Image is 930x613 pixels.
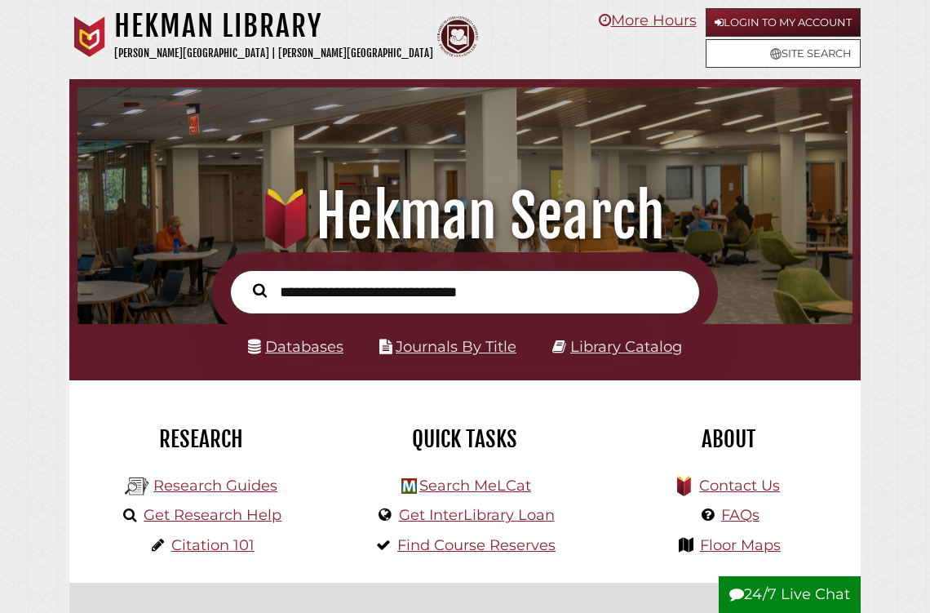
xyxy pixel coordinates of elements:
[253,283,267,298] i: Search
[706,39,861,68] a: Site Search
[570,337,682,356] a: Library Catalog
[345,425,584,453] h2: Quick Tasks
[609,425,848,453] h2: About
[599,11,697,29] a: More Hours
[437,16,478,57] img: Calvin Theological Seminary
[125,474,149,499] img: Hekman Library Logo
[397,536,556,554] a: Find Course Reserves
[419,477,531,495] a: Search MeLCat
[114,44,433,63] p: [PERSON_NAME][GEOGRAPHIC_DATA] | [PERSON_NAME][GEOGRAPHIC_DATA]
[91,180,839,252] h1: Hekman Search
[248,337,343,356] a: Databases
[396,337,516,356] a: Journals By Title
[153,477,277,495] a: Research Guides
[401,478,417,494] img: Hekman Library Logo
[700,536,781,554] a: Floor Maps
[706,8,861,37] a: Login to My Account
[144,506,281,524] a: Get Research Help
[245,280,275,301] button: Search
[82,425,321,453] h2: Research
[114,8,433,44] h1: Hekman Library
[69,16,110,57] img: Calvin University
[171,536,255,554] a: Citation 101
[721,506,759,524] a: FAQs
[699,477,780,495] a: Contact Us
[399,506,555,524] a: Get InterLibrary Loan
